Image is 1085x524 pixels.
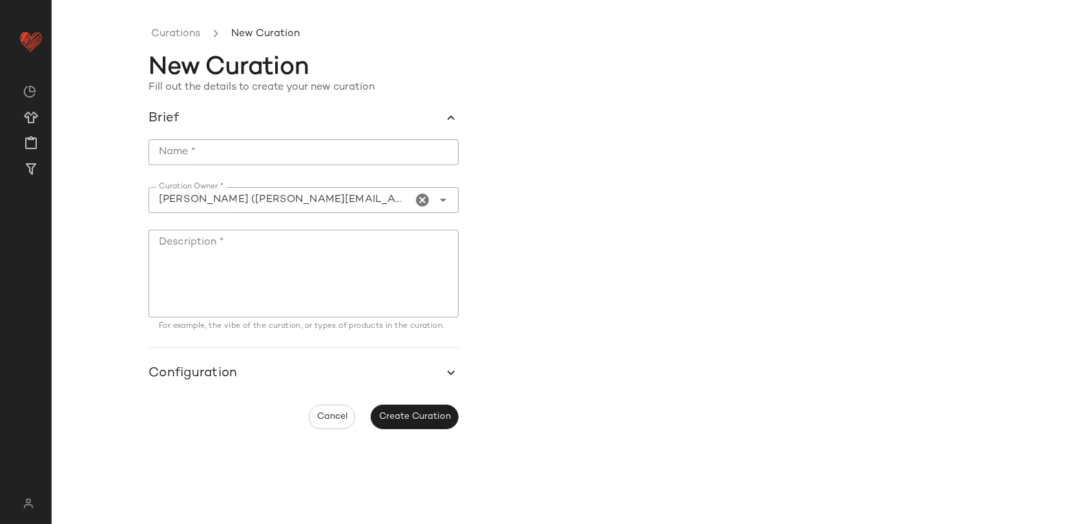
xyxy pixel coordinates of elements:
[18,28,44,54] img: heart_red.DM2ytmEG.svg
[435,192,451,208] i: Open
[229,26,302,43] li: New Curation
[309,405,355,429] button: Cancel
[371,405,459,429] button: Create Curation
[415,192,430,208] i: Clear Curation Owner *
[316,412,347,422] span: Cancel
[149,358,459,389] button: Configuration
[151,26,200,43] a: Curations
[23,85,36,98] img: svg%3e
[149,98,459,139] button: Brief
[15,498,41,509] img: svg%3e
[149,80,375,96] div: Fill out the details to create your new curation
[378,412,451,422] span: Create Curation
[149,55,309,81] span: New Curation
[159,323,448,330] div: For example, the vibe of the curation, or types of products in the curation.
